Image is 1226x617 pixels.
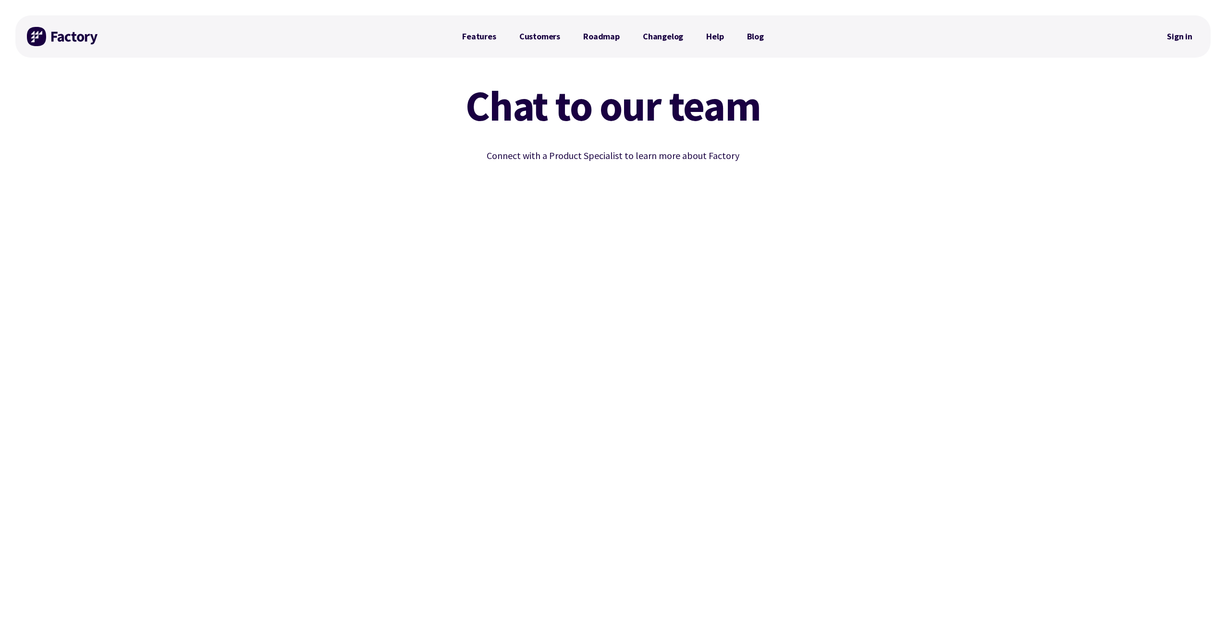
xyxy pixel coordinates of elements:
[631,27,695,46] a: Changelog
[394,85,832,127] h1: Chat to our team
[451,27,508,46] a: Features
[1160,25,1199,48] a: Sign in
[451,27,775,46] nav: Primary Navigation
[1160,25,1199,48] nav: Secondary Navigation
[736,27,775,46] a: Blog
[695,27,735,46] a: Help
[394,148,832,163] p: Connect with a Product Specialist to learn more about Factory
[572,27,631,46] a: Roadmap
[508,27,572,46] a: Customers
[27,27,99,46] img: Factory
